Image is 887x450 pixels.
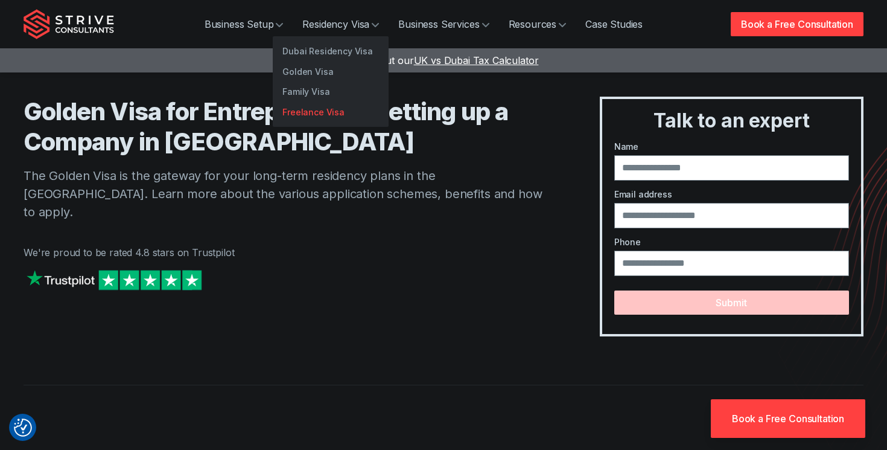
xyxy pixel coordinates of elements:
a: Dubai Residency Visa [273,41,389,62]
p: The Golden Visa is the gateway for your long-term residency plans in the [GEOGRAPHIC_DATA]. Learn... [24,167,552,221]
a: Check out ourUK vs Dubai Tax Calculator [349,54,539,66]
img: Strive on Trustpilot [24,267,205,293]
p: We're proud to be rated 4.8 stars on Trustpilot [24,245,552,260]
img: Strive Consultants [24,9,114,39]
span: UK vs Dubai Tax Calculator [414,54,539,66]
label: Email address [614,188,849,201]
a: Family Visa [273,82,389,102]
a: Golden Visa [273,62,389,82]
a: Freelance Visa [273,102,389,123]
button: Submit [614,291,849,315]
h1: Golden Visa for Entrepreneurs Setting up a Company in [GEOGRAPHIC_DATA] [24,97,552,157]
button: Consent Preferences [14,419,32,437]
a: Case Studies [576,12,652,36]
a: Resources [499,12,576,36]
a: Book a Free Consultation [731,12,863,36]
label: Phone [614,236,849,248]
label: Name [614,140,849,153]
a: Business Services [389,12,498,36]
h3: Talk to an expert [607,109,856,133]
a: Book a Free Consultation [711,399,865,438]
img: Revisit consent button [14,419,32,437]
a: Business Setup [195,12,293,36]
a: Residency Visa [293,12,389,36]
